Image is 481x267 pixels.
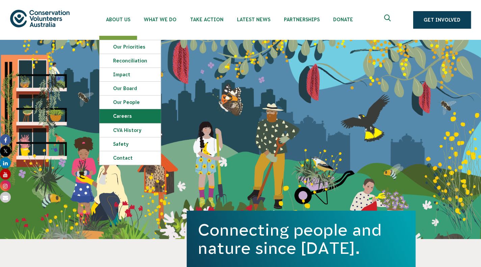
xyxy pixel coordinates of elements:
[100,68,161,81] a: Impact
[10,10,70,27] img: logo.svg
[190,17,223,22] span: Take Action
[100,151,161,165] a: Contact
[384,15,393,25] span: Expand search box
[100,54,161,68] a: Reconciliation
[100,124,161,137] a: CVA history
[237,17,270,22] span: Latest News
[197,221,405,257] h1: Connecting people and nature since [DATE].
[100,96,161,109] a: Our People
[100,40,161,54] a: Our Priorities
[284,17,320,22] span: Partnerships
[100,82,161,95] a: Our Board
[144,17,177,22] span: What We Do
[333,17,353,22] span: Donate
[100,109,161,123] a: Careers
[380,12,396,28] button: Expand search box Close search box
[413,11,471,29] a: Get Involved
[106,17,130,22] span: About Us
[100,137,161,151] a: Safety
